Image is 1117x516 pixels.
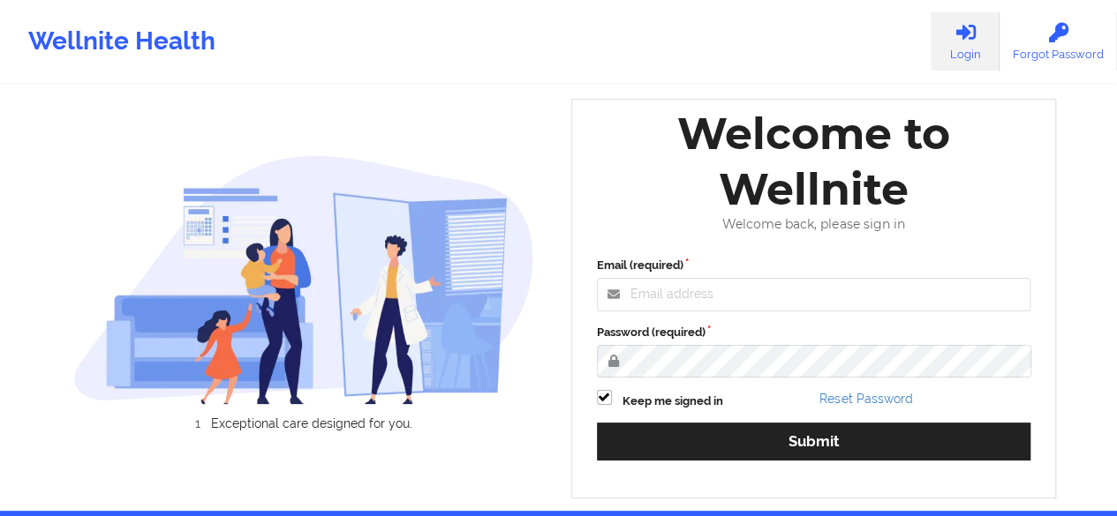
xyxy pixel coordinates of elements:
[597,324,1031,341] label: Password (required)
[585,106,1044,217] div: Welcome to Wellnite
[623,393,723,410] label: Keep me signed in
[597,257,1031,274] label: Email (required)
[597,278,1031,311] input: Email address
[585,217,1044,232] div: Welcome back, please sign in
[931,12,1000,71] a: Login
[819,392,912,406] a: Reset Password
[597,423,1031,460] button: Submit
[1000,12,1117,71] a: Forgot Password
[73,154,534,405] img: wellnite-auth-hero_200.c722682e.png
[89,416,534,430] li: Exceptional care designed for you.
